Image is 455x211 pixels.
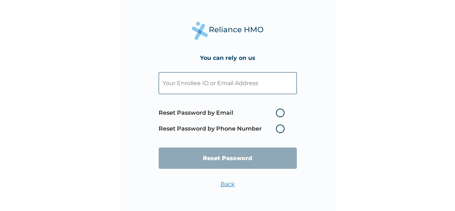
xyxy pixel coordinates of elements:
label: Reset Password by Phone Number [159,124,288,133]
input: Your Enrollee ID or Email Address [159,72,297,94]
a: Back [220,181,235,188]
span: Password reset method [159,105,288,137]
input: Reset Password [159,148,297,169]
label: Reset Password by Email [159,109,288,117]
img: Reliance Health's Logo [192,22,264,40]
h4: You can rely on us [200,54,255,61]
